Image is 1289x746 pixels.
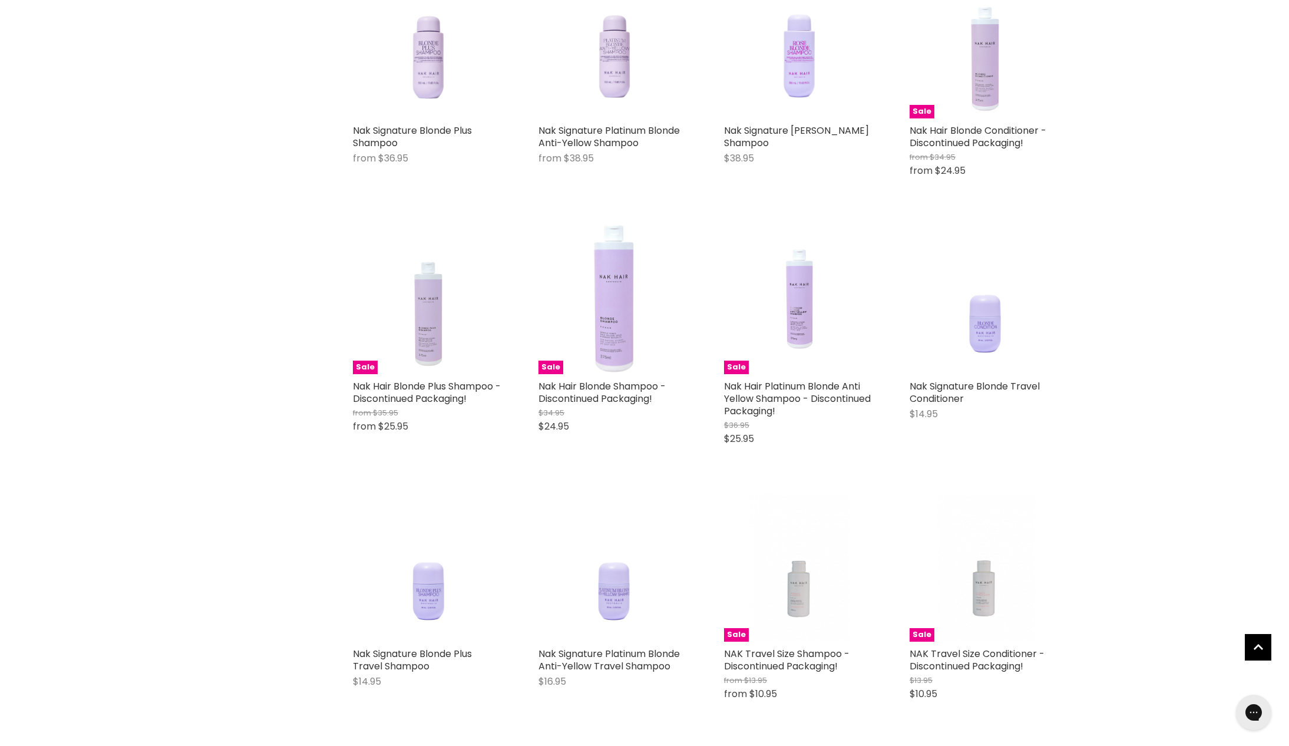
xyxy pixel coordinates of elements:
a: Nak Signature Platinum Blonde Anti-Yellow Travel Shampoo [538,491,689,642]
img: Nak Hair Platinum Blonde Anti Yellow Shampoo - Discontinued Packaging! [749,224,850,374]
span: from [538,151,561,165]
img: Nak Hair Blonde Plus Shampoo - Discontinued Packaging! [378,224,478,374]
a: Nak Signature Blonde Travel Conditioner [910,224,1060,374]
a: NAK Travel Size Shampoo - Discontinued Packaging!Sale [724,491,874,642]
a: NAK Travel Size Shampoo - Discontinued Packaging! [724,647,850,673]
a: Nak Hair Platinum Blonde Anti Yellow Shampoo - Discontinued Packaging! [724,379,871,418]
a: Nak Signature [PERSON_NAME] Shampoo [724,124,869,150]
span: from [353,151,376,165]
span: Sale [910,628,934,642]
span: $34.95 [538,407,564,418]
span: $38.95 [724,151,754,165]
span: $34.95 [930,151,956,163]
a: Nak Hair Blonde Shampoo - Discontinued Packaging!Sale [538,224,689,374]
a: Nak Hair Blonde Plus Shampoo - Discontinued Packaging!Sale [353,224,503,374]
span: $38.95 [564,151,594,165]
span: $13.95 [744,675,767,686]
span: from [353,407,371,418]
a: Nak Hair Platinum Blonde Anti Yellow Shampoo - Discontinued Packaging!Sale [724,224,874,374]
a: NAK Travel Size Conditioner - Discontinued Packaging!Sale [910,491,1060,642]
span: $25.95 [378,420,408,433]
span: from [910,151,928,163]
span: $36.95 [378,151,408,165]
img: NAK Travel Size Conditioner - Discontinued Packaging! [935,491,1035,642]
a: NAK Travel Size Conditioner - Discontinued Packaging! [910,647,1045,673]
a: Nak Hair Blonde Conditioner - Discontinued Packaging! [910,124,1046,150]
a: Nak Signature Blonde Plus Travel Shampoo [353,647,472,673]
span: Sale [538,361,563,374]
span: $10.95 [749,687,777,701]
span: from [724,687,747,701]
a: Nak Signature Blonde Travel Conditioner [910,379,1040,405]
span: $13.95 [910,675,933,686]
span: $16.95 [538,675,566,688]
span: from [724,675,742,686]
span: $24.95 [538,420,569,433]
span: $24.95 [935,164,966,177]
span: from [353,420,376,433]
a: Nak Hair Blonde Plus Shampoo - Discontinued Packaging! [353,379,501,405]
span: $36.95 [724,420,749,431]
span: Sale [724,628,749,642]
span: $35.95 [373,407,398,418]
span: $10.95 [910,687,937,701]
span: $25.95 [724,432,754,445]
a: Nak Signature Platinum Blonde Anti-Yellow Shampoo [538,124,680,150]
a: Nak Signature Blonde Plus Shampoo [353,124,472,150]
a: Nak Signature Platinum Blonde Anti-Yellow Travel Shampoo [538,647,680,673]
span: $14.95 [910,407,938,421]
img: Nak Signature Blonde Plus Travel Shampoo [368,491,488,642]
img: Nak Signature Blonde Travel Conditioner [925,224,1045,374]
span: Sale [353,361,378,374]
span: $14.95 [353,675,381,688]
span: Sale [724,361,749,374]
span: from [910,164,933,177]
img: Nak Hair Blonde Shampoo - Discontinued Packaging! [538,224,689,374]
a: Nak Signature Blonde Plus Travel Shampoo [353,491,503,642]
img: Nak Signature Platinum Blonde Anti-Yellow Travel Shampoo [554,491,674,642]
img: NAK Travel Size Shampoo - Discontinued Packaging! [749,491,850,642]
a: Nak Hair Blonde Shampoo - Discontinued Packaging! [538,379,666,405]
span: Sale [910,105,934,118]
iframe: Gorgias live chat messenger [1230,691,1277,734]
